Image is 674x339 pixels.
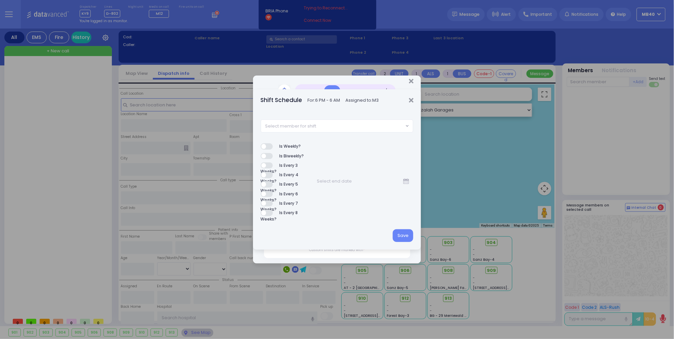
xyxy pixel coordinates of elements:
[373,97,379,103] span: M3
[261,162,312,169] label: Is Every 3 Weeks?
[261,200,312,207] label: Is Every 7 Weeks?
[265,123,317,130] span: Select member for shift
[312,175,399,188] input: Select end date
[393,229,413,242] button: Save
[346,97,379,104] span: Assigned to:
[261,210,312,216] label: Is Every 8 Weeks?
[261,181,312,188] label: Is Every 5 Weeks?
[315,97,340,103] span: 6 PM - 6 AM
[261,153,304,159] label: Is Biweekly?
[308,97,340,104] span: For:
[261,191,312,197] label: Is Every 6 Weeks?
[261,172,312,178] label: Is Every 4 Weeks?
[261,96,302,104] h5: Shift Schedule
[409,97,413,104] button: Close
[261,143,301,150] label: Is Weekly?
